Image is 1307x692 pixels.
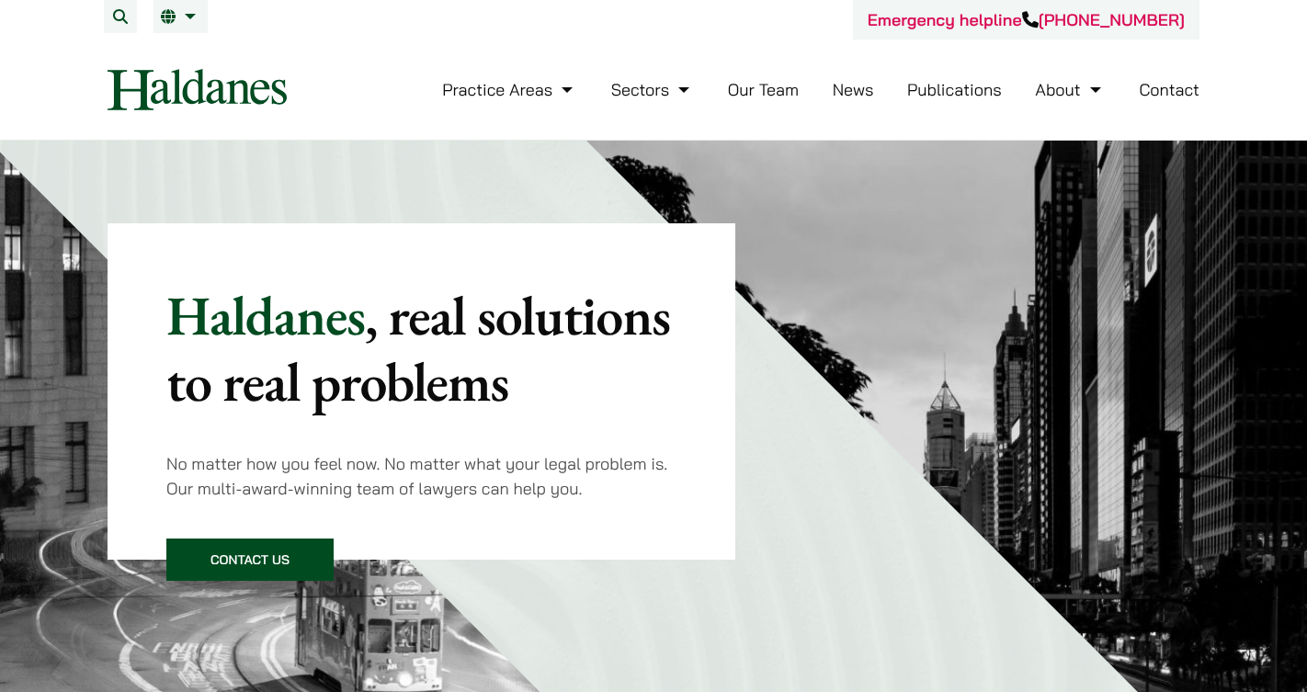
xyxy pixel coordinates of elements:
a: Contact [1139,79,1199,100]
a: Emergency helpline[PHONE_NUMBER] [868,9,1185,30]
img: Logo of Haldanes [108,69,287,110]
a: EN [161,9,200,24]
mark: , real solutions to real problems [166,279,670,417]
p: No matter how you feel now. No matter what your legal problem is. Our multi-award-winning team of... [166,451,676,501]
a: Our Team [728,79,799,100]
a: Contact Us [166,539,334,581]
a: About [1035,79,1105,100]
a: Publications [907,79,1002,100]
a: News [833,79,874,100]
a: Sectors [611,79,694,100]
p: Haldanes [166,282,676,414]
a: Practice Areas [442,79,577,100]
